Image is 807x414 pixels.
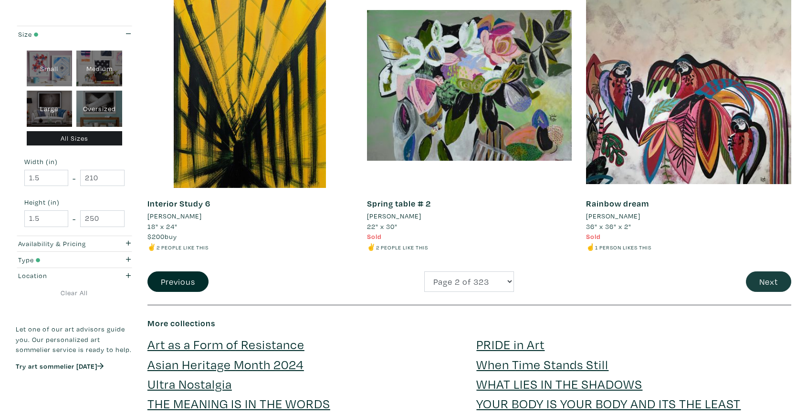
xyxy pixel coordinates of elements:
[147,232,165,241] span: $200
[595,244,651,251] small: 1 person likes this
[586,232,601,241] span: Sold
[147,211,202,221] li: [PERSON_NAME]
[73,172,76,185] span: -
[16,26,133,42] button: Size
[586,222,631,231] span: 36" x 36" x 2"
[147,356,304,373] a: Asian Heritage Month 2024
[27,131,123,146] div: All Sizes
[16,252,133,268] button: Type
[376,244,428,251] small: 2 people like this
[476,336,545,352] a: PRIDE in Art
[367,222,398,231] span: 22" x 30"
[18,255,99,265] div: Type
[147,222,178,231] span: 18" x 24"
[746,271,791,292] button: Next
[476,375,642,392] a: WHAT LIES IN THE SHADOWS
[76,91,122,127] div: Oversized
[147,232,177,241] span: buy
[16,268,133,284] button: Location
[16,324,133,355] p: Let one of our art advisors guide you. Our personalized art sommelier service is ready to help.
[147,271,209,292] button: Previous
[367,198,431,209] a: Spring table # 2
[586,211,791,221] a: [PERSON_NAME]
[18,270,99,281] div: Location
[367,232,382,241] span: Sold
[147,395,330,412] a: THE MEANING IS IN THE WORDS
[367,211,572,221] a: [PERSON_NAME]
[73,212,76,225] span: -
[476,356,608,373] a: When Time Stands Still
[16,381,133,401] iframe: Customer reviews powered by Trustpilot
[586,211,640,221] li: [PERSON_NAME]
[24,158,125,165] small: Width (in)
[147,242,353,252] li: ✌️
[586,242,791,252] li: ☝️
[157,244,209,251] small: 2 people like this
[586,198,649,209] a: Rainbow dream
[147,198,210,209] a: Interior Study 6
[367,211,421,221] li: [PERSON_NAME]
[16,236,133,252] button: Availability & Pricing
[27,91,73,127] div: Large
[24,199,125,206] small: Height (in)
[147,318,791,329] h6: More collections
[147,211,353,221] a: [PERSON_NAME]
[147,375,232,392] a: Ultra Nostalgia
[147,336,304,352] a: Art as a Form of Resistance
[27,51,73,87] div: Small
[18,238,99,249] div: Availability & Pricing
[367,242,572,252] li: ✌️
[76,51,122,87] div: Medium
[18,29,99,40] div: Size
[16,288,133,298] a: Clear All
[16,362,104,371] a: Try art sommelier [DATE]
